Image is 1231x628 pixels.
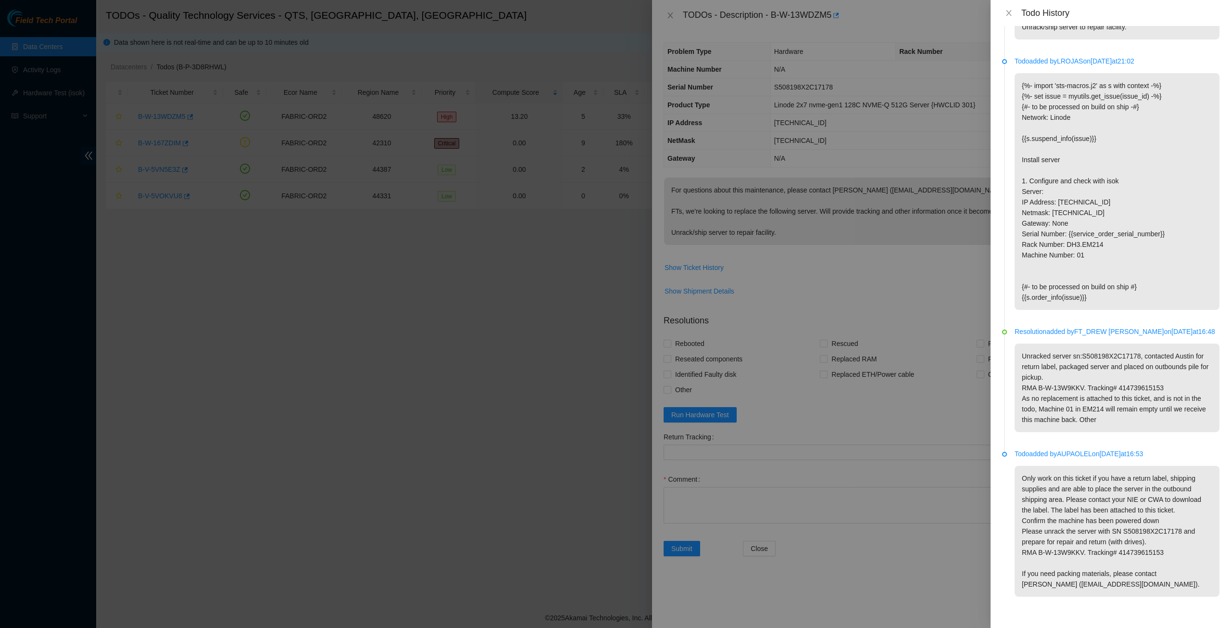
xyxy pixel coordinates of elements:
[1015,344,1219,432] p: Unracked server sn:S508198X2C17178, contacted Austin for return label, packaged server and placed...
[1015,73,1219,310] p: {%- import 'sts-macros.j2' as s with context -%} {%- set issue = myutils.get_issue(issue_id) -%} ...
[1002,9,1016,18] button: Close
[1015,56,1219,66] p: Todo added by LROJAS on [DATE] at 21:02
[1021,8,1219,18] div: Todo History
[1015,466,1219,597] p: Only work on this ticket if you have a return label, shipping supplies and are able to place the ...
[1005,9,1013,17] span: close
[1015,449,1219,459] p: Todo added by AUPAOLEL on [DATE] at 16:53
[1015,326,1219,337] p: Resolution added by FT_DREW [PERSON_NAME] on [DATE] at 16:48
